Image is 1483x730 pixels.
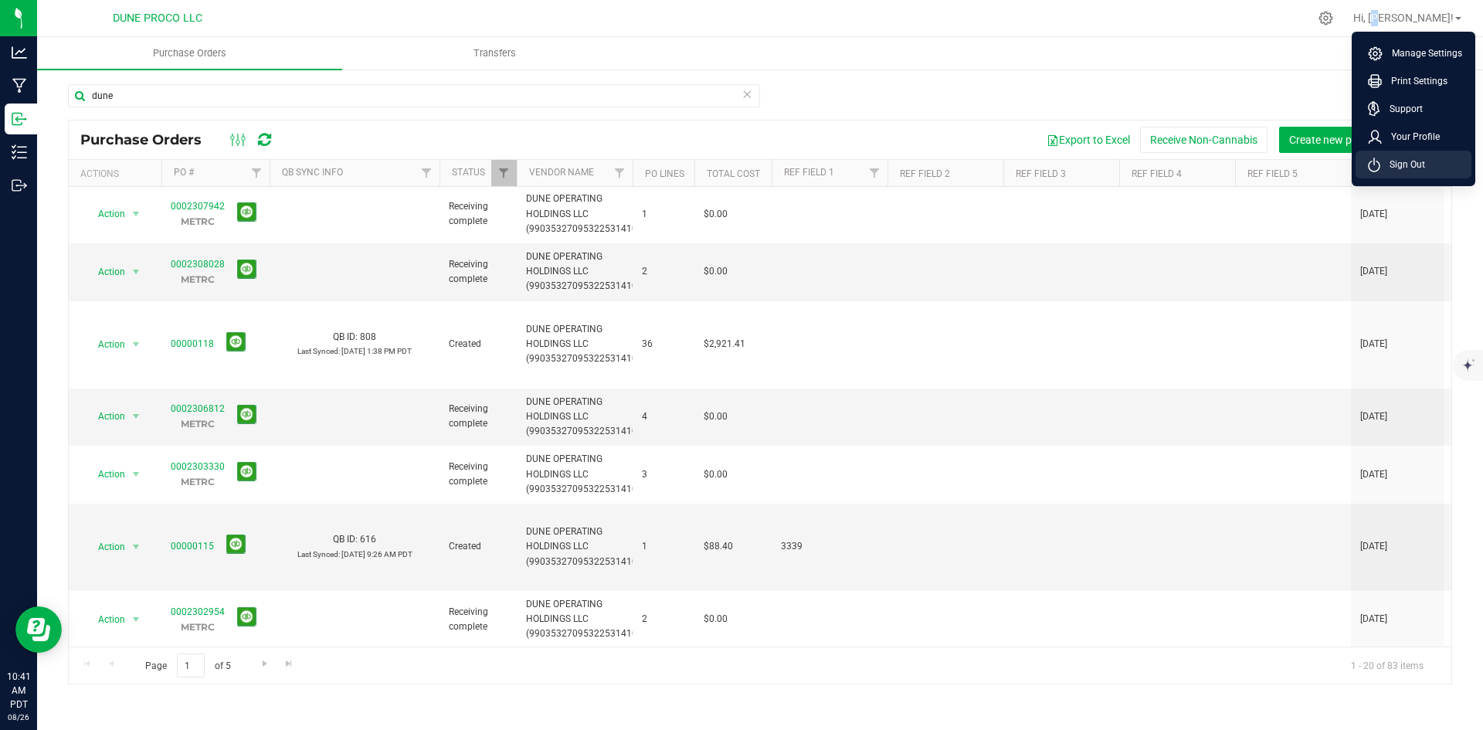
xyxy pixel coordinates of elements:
[171,461,225,472] a: 0002303330
[132,46,247,60] span: Purchase Orders
[704,207,728,222] span: $0.00
[1316,11,1335,25] div: Manage settings
[84,406,126,427] span: Action
[862,160,887,186] a: Filter
[1037,127,1140,153] button: Export to Excel
[171,259,225,270] a: 0002308028
[297,550,340,559] span: Last Synced:
[526,395,640,440] span: DUNE OPERATING HOLDINGS LLC (99035327095322531410)
[12,111,27,127] inline-svg: Inbound
[449,402,507,431] span: Receiving complete
[741,84,752,104] span: Clear
[1368,101,1465,117] a: Support
[171,606,225,617] a: 0002302954
[333,331,358,342] span: QB ID:
[341,550,412,559] span: [DATE] 9:26 AM PDT
[80,131,217,148] span: Purchase Orders
[113,12,202,25] span: DUNE PROCO LLC
[784,167,834,178] a: Ref Field 1
[642,337,685,351] span: 36
[1279,127,1428,153] button: Create new purchase order
[333,534,358,545] span: QB ID:
[171,201,225,212] a: 0002307942
[1132,168,1182,179] a: Ref Field 4
[449,199,507,229] span: Receiving complete
[1383,46,1462,61] span: Manage Settings
[84,536,126,558] span: Action
[127,609,146,630] span: select
[1360,612,1387,626] span: [DATE]
[1140,127,1268,153] button: Receive Non-Cannabis
[84,609,126,630] span: Action
[171,541,214,552] a: 00000115
[1360,264,1387,279] span: [DATE]
[526,322,640,367] span: DUNE OPERATING HOLDINGS LLC (99035327095322531410)
[1382,129,1440,144] span: Your Profile
[132,654,243,677] span: Page of 5
[7,711,30,723] p: 08/26
[526,192,640,236] span: DUNE OPERATING HOLDINGS LLC (99035327095322531410)
[12,78,27,93] inline-svg: Manufacturing
[526,525,640,569] span: DUNE OPERATING HOLDINGS LLC (99035327095322531410)
[1353,12,1454,24] span: Hi, [PERSON_NAME]!
[529,167,594,178] a: Vendor Name
[414,160,439,186] a: Filter
[642,467,685,482] span: 3
[449,257,507,287] span: Receiving complete
[449,605,507,634] span: Receiving complete
[491,160,517,186] a: Filter
[171,214,225,229] p: METRC
[84,463,126,485] span: Action
[453,46,537,60] span: Transfers
[707,168,760,179] a: Total Cost
[642,539,685,554] span: 1
[607,160,633,186] a: Filter
[526,250,640,294] span: DUNE OPERATING HOLDINGS LLC (99035327095322531410)
[1382,73,1447,89] span: Print Settings
[1016,168,1066,179] a: Ref Field 3
[449,539,507,554] span: Created
[278,654,300,674] a: Go to the last page
[781,539,878,554] span: 3339
[174,167,194,178] a: PO #
[1360,467,1387,482] span: [DATE]
[1289,134,1418,146] span: Create new purchase order
[704,337,745,351] span: $2,921.41
[282,167,343,178] a: QB Sync Info
[12,45,27,60] inline-svg: Analytics
[360,331,376,342] span: 808
[642,207,685,222] span: 1
[127,334,146,355] span: select
[1380,101,1423,117] span: Support
[127,261,146,283] span: select
[15,606,62,653] iframe: Resource center
[1360,207,1387,222] span: [DATE]
[297,347,340,355] span: Last Synced:
[1356,151,1471,178] li: Sign Out
[127,406,146,427] span: select
[171,272,225,287] p: METRC
[253,654,276,674] a: Go to the next page
[1360,337,1387,351] span: [DATE]
[342,37,647,70] a: Transfers
[127,203,146,225] span: select
[341,347,412,355] span: [DATE] 1:38 PM PDT
[704,409,728,424] span: $0.00
[84,334,126,355] span: Action
[12,178,27,193] inline-svg: Outbound
[1339,654,1436,677] span: 1 - 20 of 83 items
[84,203,126,225] span: Action
[452,167,485,178] a: Status
[127,463,146,485] span: select
[80,168,155,179] div: Actions
[1360,539,1387,554] span: [DATE]
[1360,409,1387,424] span: [DATE]
[449,460,507,489] span: Receiving complete
[1380,157,1425,172] span: Sign Out
[68,84,760,107] input: Search Purchase Order ID, Vendor Name and Ref Field 1
[704,612,728,626] span: $0.00
[704,264,728,279] span: $0.00
[642,612,685,626] span: 2
[526,597,640,642] span: DUNE OPERATING HOLDINGS LLC (99035327095322531410)
[1247,168,1298,179] a: Ref Field 5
